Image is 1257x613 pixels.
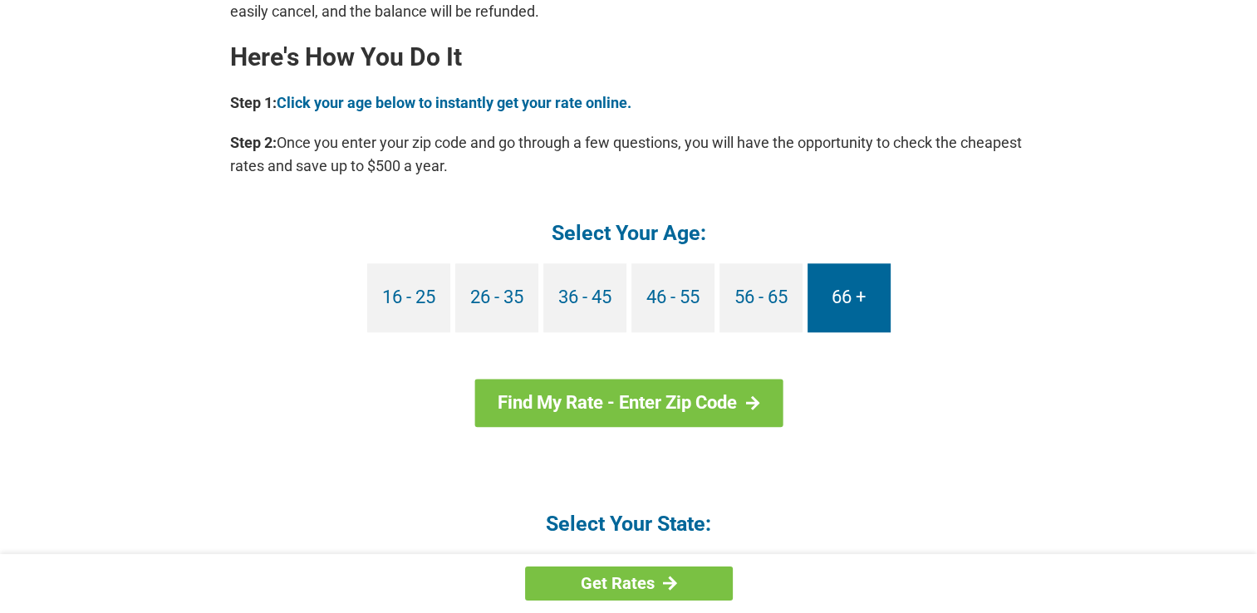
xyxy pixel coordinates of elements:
[230,94,277,111] b: Step 1:
[719,263,803,332] a: 56 - 65
[230,134,277,151] b: Step 2:
[230,510,1028,537] h4: Select Your State:
[543,263,626,332] a: 36 - 45
[631,263,714,332] a: 46 - 55
[230,44,1028,71] h2: Here's How You Do It
[230,219,1028,247] h4: Select Your Age:
[808,263,891,332] a: 66 +
[474,379,783,427] a: Find My Rate - Enter Zip Code
[525,566,733,601] a: Get Rates
[455,263,538,332] a: 26 - 35
[277,94,631,111] a: Click your age below to instantly get your rate online.
[230,131,1028,178] p: Once you enter your zip code and go through a few questions, you will have the opportunity to che...
[367,263,450,332] a: 16 - 25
